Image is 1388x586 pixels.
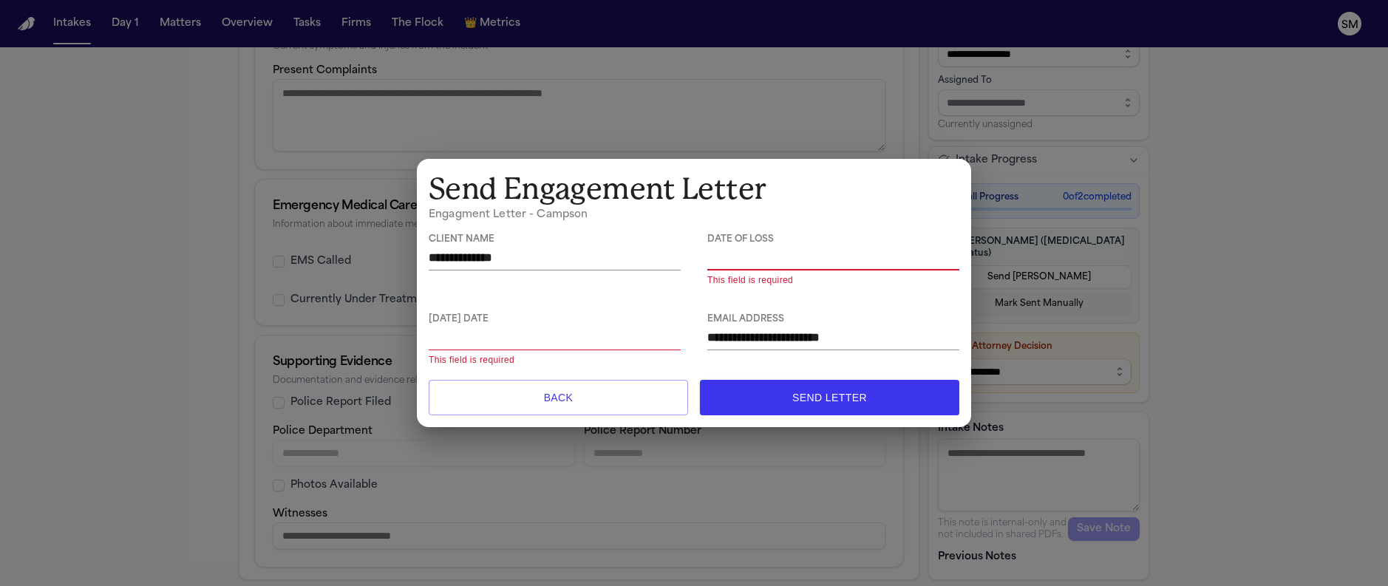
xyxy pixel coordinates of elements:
h6: Engagment Letter - Campson [429,208,959,222]
button: Back [429,380,688,415]
button: Send Letter [700,380,959,415]
p: This field is required [707,273,959,288]
span: Client Name [429,234,681,245]
span: Date of Loss [707,234,959,245]
h1: Send Engagement Letter [429,171,959,208]
p: This field is required [429,353,681,368]
span: Email Address [707,314,959,325]
span: [DATE] Date [429,314,681,325]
